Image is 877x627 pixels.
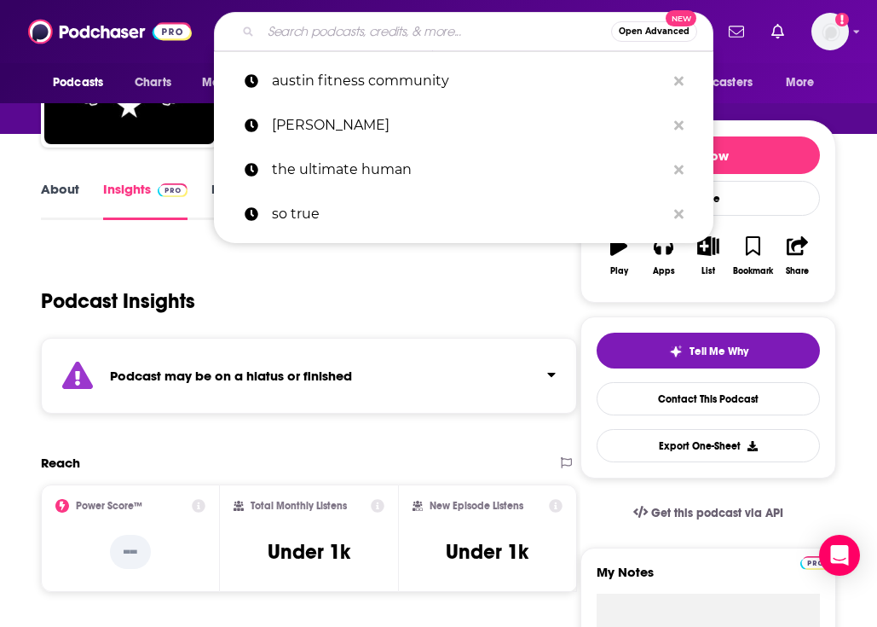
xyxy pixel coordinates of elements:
div: Open Intercom Messenger [819,535,860,576]
a: InsightsPodchaser Pro [103,181,188,220]
p: so true [272,192,666,236]
h1: Podcast Insights [41,288,195,314]
a: austin fitness community [214,59,713,103]
a: Show notifications dropdown [764,17,791,46]
a: Contact This Podcast [597,382,820,415]
span: Get this podcast via API [651,506,783,520]
span: Podcasts [53,71,103,95]
p: austin fitness community [272,59,666,103]
h2: Power Score™ [76,500,142,512]
button: tell me why sparkleTell Me Why [597,333,820,369]
button: open menu [41,67,125,99]
button: open menu [190,67,285,99]
a: Episodes31 [211,181,289,220]
a: the ultimate human [214,148,713,192]
h3: Under 1k [446,539,528,565]
div: Bookmark [733,266,773,276]
h2: Reach [41,455,80,471]
section: Click to expand status details [41,338,577,414]
button: Share [776,225,820,287]
button: open menu [774,67,836,99]
p: Sami Clarke [272,103,666,148]
span: Tell Me Why [689,345,748,358]
p: -- [110,535,151,569]
button: List [686,225,730,287]
span: More [786,71,815,95]
h2: New Episode Listens [430,500,523,512]
button: open menu [660,67,777,99]
h2: Total Monthly Listens [251,500,347,512]
a: Get this podcast via API [620,492,797,534]
button: Bookmark [730,225,775,287]
svg: Add a profile image [835,13,849,26]
img: Podchaser - Follow, Share and Rate Podcasts [28,15,192,48]
a: [PERSON_NAME] [214,103,713,148]
div: Search podcasts, credits, & more... [214,12,713,51]
label: My Notes [597,564,820,594]
button: Export One-Sheet [597,429,820,462]
span: Charts [135,71,171,95]
img: Podchaser Pro [158,183,188,197]
span: Open Advanced [619,27,689,36]
div: Play [610,266,628,276]
div: List [701,266,715,276]
button: Apps [641,225,685,287]
a: Pro website [800,554,830,570]
a: Show notifications dropdown [722,17,751,46]
button: Play [597,225,641,287]
div: Share [786,266,809,276]
img: User Profile [811,13,849,50]
strong: Podcast may be on a hiatus or finished [110,368,352,384]
span: Logged in as alignPR [811,13,849,50]
h3: Under 1k [268,539,350,565]
a: About [41,181,79,220]
a: Charts [124,67,182,99]
span: New [666,10,696,26]
button: Open AdvancedNew [611,21,697,42]
div: Apps [653,266,675,276]
button: Show profile menu [811,13,849,50]
img: tell me why sparkle [669,345,683,358]
span: Monitoring [202,71,263,95]
img: Podchaser Pro [800,556,830,570]
a: so true [214,192,713,236]
input: Search podcasts, credits, & more... [261,18,611,45]
p: the ultimate human [272,148,666,192]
